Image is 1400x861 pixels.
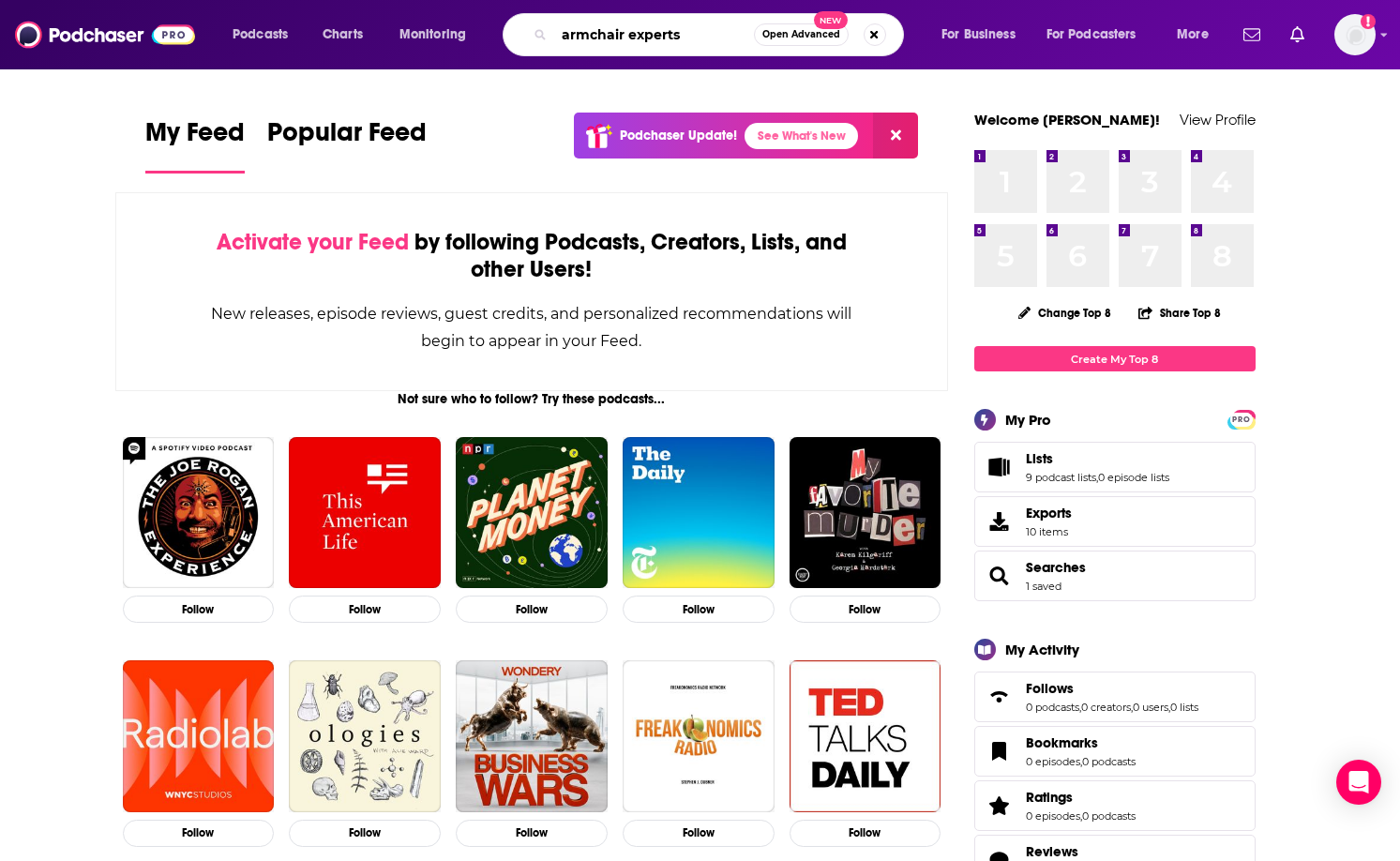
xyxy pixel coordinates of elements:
div: Not sure who to follow? Try these podcasts... [115,391,949,407]
span: 10 items [1026,525,1072,538]
img: The Joe Rogan Experience [123,437,275,589]
div: My Pro [1005,411,1051,429]
span: , [1079,701,1081,714]
a: My Feed [145,116,245,174]
button: Share Top 8 [1137,295,1222,331]
a: Ratings [1026,789,1136,806]
a: Follows [981,684,1018,710]
span: , [1080,755,1082,768]
button: Follow [623,596,775,623]
span: For Podcasters [1046,22,1137,48]
a: 1 saved [1026,580,1061,593]
button: open menu [1034,20,1164,50]
a: Searches [1026,559,1086,576]
span: Charts [323,22,363,48]
a: 0 episodes [1026,755,1080,768]
a: Searches [981,563,1018,589]
span: Follows [1026,680,1074,697]
span: Bookmarks [1026,734,1098,751]
button: open menu [1164,20,1232,50]
span: Exports [1026,505,1072,521]
img: The Daily [623,437,775,589]
a: Popular Feed [267,116,427,174]
button: Change Top 8 [1007,301,1123,325]
span: Lists [1026,450,1053,467]
div: Search podcasts, credits, & more... [520,13,922,56]
a: 0 podcasts [1026,701,1079,714]
a: Lists [1026,450,1169,467]
button: Follow [289,820,441,847]
button: Follow [456,596,608,623]
img: TED Talks Daily [790,660,941,812]
span: Ratings [974,780,1256,831]
span: Ratings [1026,789,1073,806]
span: Exports [981,508,1018,535]
span: Reviews [1026,843,1078,860]
span: PRO [1230,413,1253,427]
a: Reviews [1026,843,1136,860]
span: Searches [974,551,1256,601]
p: Podchaser Update! [620,128,737,143]
a: PRO [1230,412,1253,426]
a: 0 podcasts [1082,755,1136,768]
span: More [1177,22,1209,48]
img: This American Life [289,437,441,589]
a: Show notifications dropdown [1236,19,1268,51]
a: Show notifications dropdown [1283,19,1312,51]
input: Search podcasts, credits, & more... [554,20,754,50]
button: Follow [790,820,941,847]
a: 0 episode lists [1098,471,1169,484]
img: User Profile [1334,14,1376,55]
div: by following Podcasts, Creators, Lists, and other Users! [210,229,854,283]
div: Open Intercom Messenger [1336,760,1381,805]
span: , [1080,809,1082,823]
img: Planet Money [456,437,608,589]
span: My Feed [145,116,245,159]
a: 0 users [1133,701,1168,714]
span: Activate your Feed [217,228,409,256]
span: , [1168,701,1170,714]
span: Bookmarks [974,726,1256,777]
span: Open Advanced [762,30,840,39]
span: Podcasts [233,22,288,48]
a: Charts [310,20,374,50]
img: Radiolab [123,660,275,812]
button: open menu [219,20,312,50]
span: Follows [974,672,1256,722]
a: Bookmarks [981,738,1018,764]
img: Freakonomics Radio [623,660,775,812]
a: 9 podcast lists [1026,471,1096,484]
a: 0 lists [1170,701,1198,714]
button: Open AdvancedNew [754,23,849,46]
a: Create My Top 8 [974,346,1256,371]
button: Follow [456,820,608,847]
button: Show profile menu [1334,14,1376,55]
button: open menu [386,20,490,50]
img: My Favorite Murder with Karen Kilgariff and Georgia Hardstark [790,437,941,589]
span: Logged in as audreytaylor13 [1334,14,1376,55]
a: Follows [1026,680,1198,697]
a: Podchaser - Follow, Share and Rate Podcasts [15,17,195,53]
span: , [1131,701,1133,714]
button: Follow [289,596,441,623]
a: 0 creators [1081,701,1131,714]
a: See What's New [745,123,858,149]
a: Exports [974,496,1256,547]
button: Follow [623,820,775,847]
img: Ologies with Alie Ward [289,660,441,812]
span: Popular Feed [267,116,427,159]
div: My Activity [1005,641,1079,658]
a: Bookmarks [1026,734,1136,751]
a: Lists [981,454,1018,480]
div: New releases, episode reviews, guest credits, and personalized recommendations will begin to appe... [210,300,854,355]
button: open menu [928,20,1039,50]
a: Ratings [981,793,1018,819]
